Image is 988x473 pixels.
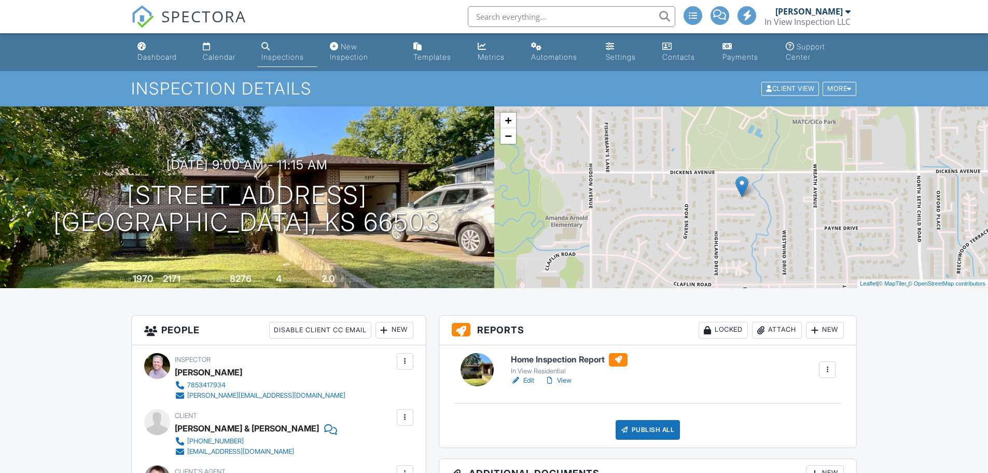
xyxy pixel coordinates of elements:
[336,276,366,283] span: bathrooms
[413,52,451,61] div: Templates
[283,276,312,283] span: bedrooms
[718,37,773,67] a: Payments
[602,37,650,67] a: Settings
[261,52,304,61] div: Inspections
[782,37,855,67] a: Support Center
[53,182,440,237] h1: [STREET_ADDRESS] [GEOGRAPHIC_DATA], KS 66503
[161,5,246,27] span: SPECTORA
[175,447,329,457] a: [EMAIL_ADDRESS][DOMAIN_NAME]
[133,273,153,284] div: 1970
[120,276,131,283] span: Built
[131,5,154,28] img: The Best Home Inspection Software - Spectora
[163,273,180,284] div: 2171
[175,421,319,436] div: [PERSON_NAME] & [PERSON_NAME]
[468,6,675,27] input: Search everything...
[764,17,851,27] div: In View Inspection LLC
[806,322,844,339] div: New
[439,316,857,345] h3: Reports
[253,276,266,283] span: sq.ft.
[187,381,226,389] div: 7853417934
[133,37,191,67] a: Dashboard
[511,375,534,386] a: Edit
[511,367,628,375] div: In View Residential
[760,84,822,92] a: Client View
[527,37,593,67] a: Automations (Advanced)
[658,37,710,67] a: Contacts
[326,37,400,67] a: New Inspection
[330,42,368,61] div: New Inspection
[175,436,329,447] a: [PHONE_NUMBER]
[775,6,843,17] div: [PERSON_NAME]
[752,322,802,339] div: Attach
[409,37,465,67] a: Templates
[187,391,345,400] div: [PERSON_NAME][EMAIL_ADDRESS][DOMAIN_NAME]
[375,322,413,339] div: New
[175,356,211,363] span: Inspector
[908,280,985,287] a: © OpenStreetMap contributors
[269,322,371,339] div: Disable Client CC Email
[322,273,335,284] div: 2.0
[230,273,252,284] div: 8276
[175,412,197,420] span: Client
[857,279,988,288] div: |
[187,448,294,456] div: [EMAIL_ADDRESS][DOMAIN_NAME]
[545,375,572,386] a: View
[175,380,345,390] a: 7853417934
[511,353,628,376] a: Home Inspection Report In View Residential
[860,280,877,287] a: Leaflet
[500,128,516,144] a: Zoom out
[722,52,758,61] div: Payments
[616,420,680,440] div: Publish All
[137,52,177,61] div: Dashboard
[531,52,577,61] div: Automations
[786,42,825,61] div: Support Center
[511,353,628,367] h6: Home Inspection Report
[175,364,242,380] div: [PERSON_NAME]
[500,113,516,128] a: Zoom in
[699,322,748,339] div: Locked
[474,37,519,67] a: Metrics
[166,158,328,172] h3: [DATE] 9:00 am - 11:15 am
[276,273,282,284] div: 4
[182,276,197,283] span: sq. ft.
[823,82,856,96] div: More
[206,276,228,283] span: Lot Size
[761,82,819,96] div: Client View
[131,79,857,98] h1: Inspection Details
[187,437,244,445] div: [PHONE_NUMBER]
[879,280,907,287] a: © MapTiler
[478,52,505,61] div: Metrics
[199,37,248,67] a: Calendar
[606,52,636,61] div: Settings
[131,14,246,36] a: SPECTORA
[662,52,695,61] div: Contacts
[175,390,345,401] a: [PERSON_NAME][EMAIL_ADDRESS][DOMAIN_NAME]
[132,316,426,345] h3: People
[257,37,318,67] a: Inspections
[203,52,235,61] div: Calendar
